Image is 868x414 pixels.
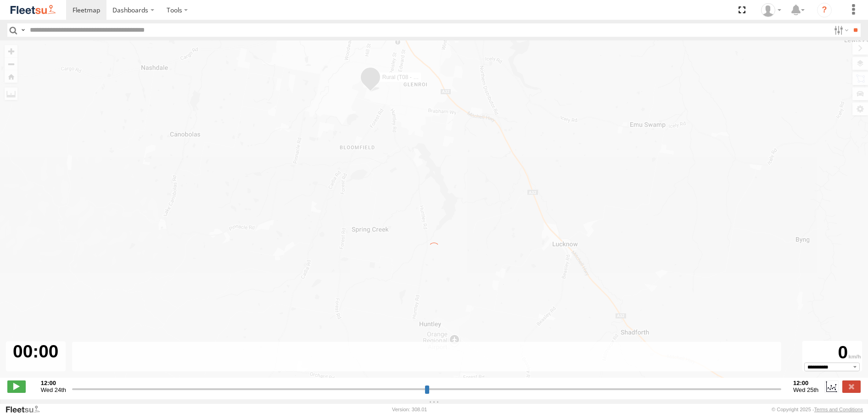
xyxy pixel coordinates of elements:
span: Wed 24th [41,386,66,393]
label: Play/Stop [7,380,26,392]
label: Search Query [19,23,27,37]
i: ? [817,3,832,17]
img: fleetsu-logo-horizontal.svg [9,4,57,16]
a: Terms and Conditions [814,407,863,412]
div: Version: 308.01 [392,407,427,412]
label: Close [842,380,861,392]
strong: 12:00 [41,380,66,386]
strong: 12:00 [793,380,818,386]
div: Darren Small [758,3,784,17]
span: Wed 25th [793,386,818,393]
a: Visit our Website [5,405,47,414]
label: Search Filter Options [830,23,850,37]
div: © Copyright 2025 - [772,407,863,412]
div: 0 [804,342,861,363]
